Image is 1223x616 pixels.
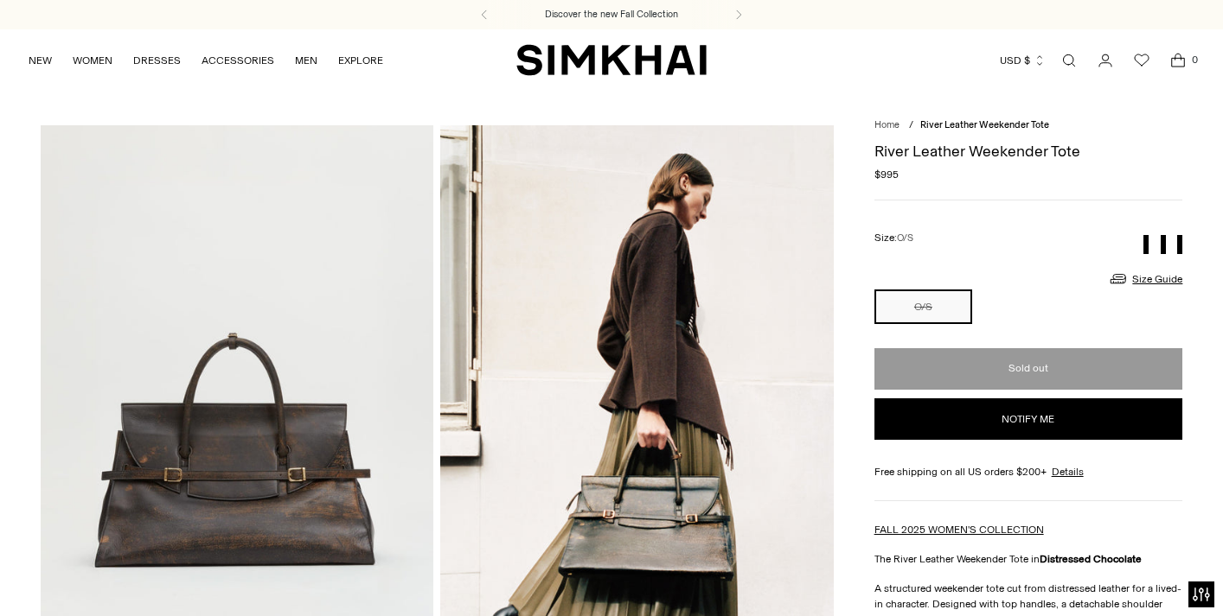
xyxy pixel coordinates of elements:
[1124,43,1159,78] a: Wishlist
[874,464,1183,479] div: Free shipping on all US orders $200+
[874,289,973,324] button: O/S
[874,118,1183,133] nav: breadcrumbs
[909,118,913,133] div: /
[133,41,181,79] a: DRESSES
[73,41,112,79] a: WOMEN
[1187,52,1202,67] span: 0
[1040,553,1142,565] strong: Distressed Chocolate
[202,41,274,79] a: ACCESSORIES
[874,398,1183,440] button: Notify me
[874,551,1183,567] p: The River Leather Weekender Tote in
[874,230,913,246] label: Size:
[874,167,899,182] span: $995
[1108,268,1182,289] a: Size Guide
[516,43,707,77] a: SIMKHAI
[1000,41,1046,79] button: USD $
[874,119,900,130] a: Home
[874,524,1044,536] a: FALL 2025 WOMEN'S COLLECTION
[897,232,913,244] span: O/S
[1052,464,1084,479] a: Details
[1052,43,1086,78] a: Open search modal
[545,8,678,22] a: Discover the new Fall Collection
[29,41,52,79] a: NEW
[338,41,383,79] a: EXPLORE
[1161,43,1195,78] a: Open cart modal
[1088,43,1123,78] a: Go to the account page
[920,119,1049,130] span: River Leather Weekender Tote
[874,143,1183,159] h1: River Leather Weekender Tote
[295,41,317,79] a: MEN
